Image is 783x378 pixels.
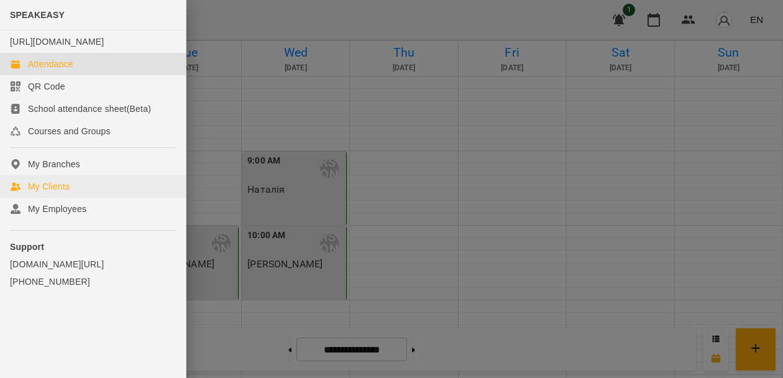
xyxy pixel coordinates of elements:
div: My Clients [28,180,70,193]
p: Support [10,241,176,253]
a: [DOMAIN_NAME][URL] [10,258,176,270]
div: QR Code [28,80,65,93]
div: My Branches [28,158,80,170]
div: Courses and Groups [28,125,111,137]
div: Attendance [28,58,73,70]
span: SPEAKEASY [10,10,65,20]
div: School attendance sheet(Beta) [28,103,151,115]
a: [PHONE_NUMBER] [10,275,176,288]
div: My Employees [28,203,86,215]
a: [URL][DOMAIN_NAME] [10,37,104,47]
